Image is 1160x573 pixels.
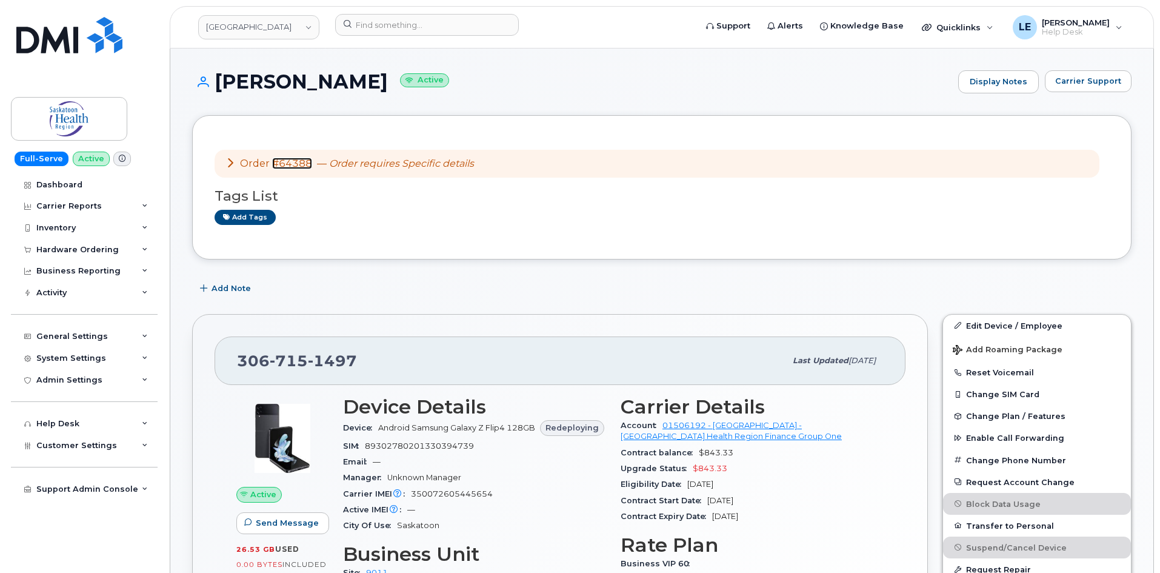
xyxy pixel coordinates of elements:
button: Enable Call Forwarding [943,427,1131,449]
span: [DATE] [707,496,733,505]
span: Android Samsung Galaxy Z Flip4 128GB [378,423,535,432]
button: Transfer to Personal [943,515,1131,537]
span: Contract Expiry Date [621,512,712,521]
span: 0.00 Bytes [236,560,282,569]
span: Order [240,158,270,169]
span: Upgrade Status [621,464,693,473]
em: Order requires Specific details [329,158,474,169]
button: Send Message [236,512,329,534]
button: Request Account Change [943,471,1131,493]
span: 715 [270,352,308,370]
span: Manager [343,473,387,482]
span: Business VIP 60 [621,559,696,568]
span: Add Note [212,283,251,294]
span: Device [343,423,378,432]
span: [DATE] [687,480,713,489]
span: Add Roaming Package [953,345,1062,357]
a: Display Notes [958,70,1039,93]
button: Block Data Usage [943,493,1131,515]
h3: Business Unit [343,543,606,565]
span: Carrier IMEI [343,489,411,498]
span: Email [343,457,373,466]
a: #64388 [272,158,312,169]
span: 89302780201330394739 [365,441,474,451]
span: Carrier Support [1055,75,1121,87]
span: $843.33 [699,448,733,457]
span: 350072605445654 [411,489,493,498]
span: — [407,505,415,514]
button: Add Roaming Package [943,337,1131,361]
span: Enable Call Forwarding [966,434,1064,443]
span: 26.53 GB [236,545,275,554]
button: Reset Voicemail [943,361,1131,383]
h3: Carrier Details [621,396,884,418]
span: City Of Use [343,521,397,530]
iframe: Messenger Launcher [1107,520,1151,564]
span: Account [621,421,662,430]
button: Change Phone Number [943,449,1131,471]
span: $843.33 [693,464,727,473]
span: Active IMEI [343,505,407,514]
span: 306 [237,352,357,370]
span: Eligibility Date [621,480,687,489]
button: Change SIM Card [943,383,1131,405]
a: 01506192 - [GEOGRAPHIC_DATA] - [GEOGRAPHIC_DATA] Health Region Finance Group One [621,421,842,441]
button: Suspend/Cancel Device [943,537,1131,558]
img: image20231002-4137094-rosplx.jpeg [246,402,319,475]
span: SIM [343,441,365,451]
h1: [PERSON_NAME] [192,71,952,92]
span: Send Message [256,517,319,529]
span: used [275,545,299,554]
span: [DATE] [712,512,738,521]
span: 1497 [308,352,357,370]
span: Contract balance [621,448,699,457]
span: Redeploying [545,422,599,434]
span: Contract Start Date [621,496,707,505]
a: Edit Device / Employee [943,315,1131,337]
span: Saskatoon [397,521,439,530]
h3: Device Details [343,396,606,418]
button: Carrier Support [1045,70,1132,92]
a: Add tags [215,210,276,225]
span: [DATE] [848,356,876,365]
span: — [373,457,381,466]
span: Last updated [793,356,848,365]
h3: Tags List [215,189,1109,204]
small: Active [400,73,449,87]
span: Suspend/Cancel Device [966,543,1067,552]
button: Add Note [192,278,261,300]
span: Change Plan / Features [966,412,1065,421]
h3: Rate Plan [621,534,884,556]
span: — [317,158,474,169]
span: Unknown Manager [387,473,461,482]
span: Active [250,489,276,500]
button: Change Plan / Features [943,405,1131,427]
